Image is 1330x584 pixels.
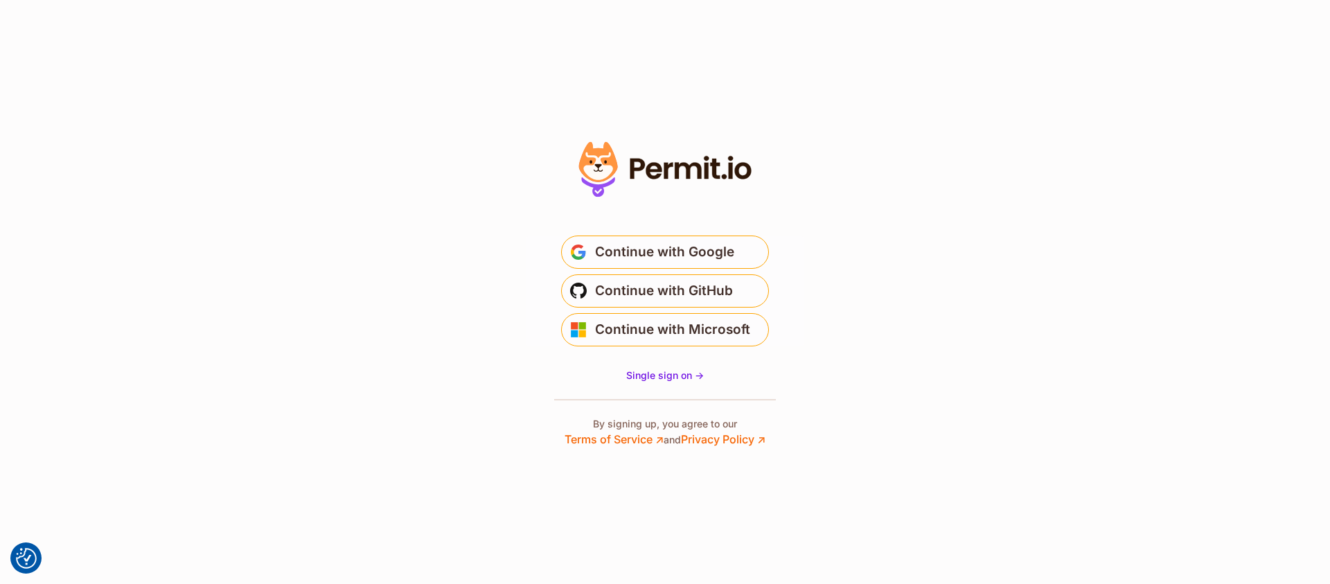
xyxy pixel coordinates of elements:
button: Continue with Microsoft [561,313,769,346]
span: Continue with Google [595,241,734,263]
span: Continue with GitHub [595,280,733,302]
button: Continue with GitHub [561,274,769,308]
button: Consent Preferences [16,548,37,569]
span: Continue with Microsoft [595,319,750,341]
span: Single sign on -> [626,369,704,381]
p: By signing up, you agree to our and [565,417,765,448]
button: Continue with Google [561,236,769,269]
a: Terms of Service ↗ [565,432,664,446]
img: Revisit consent button [16,548,37,569]
a: Single sign on -> [626,369,704,382]
a: Privacy Policy ↗ [681,432,765,446]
